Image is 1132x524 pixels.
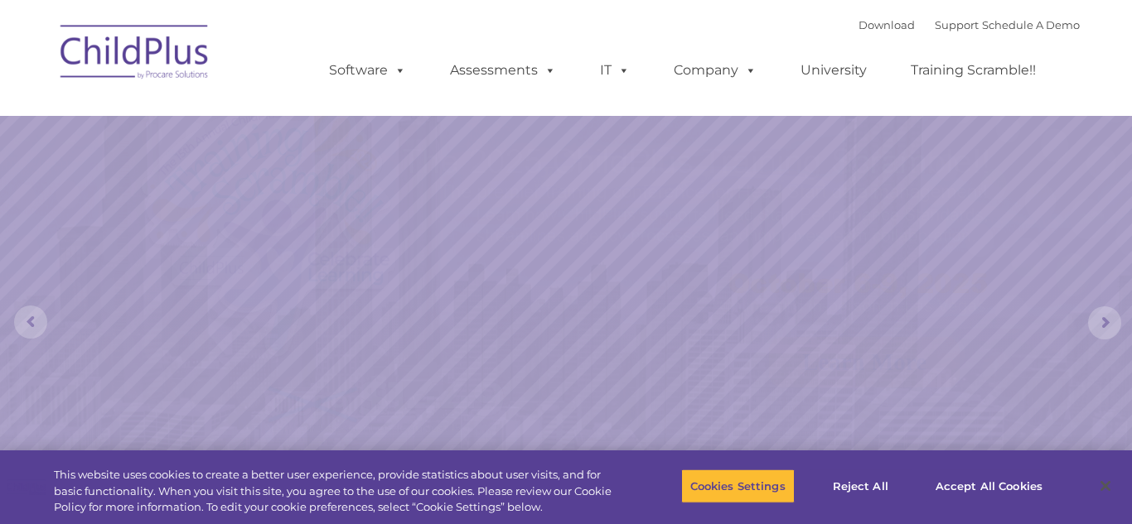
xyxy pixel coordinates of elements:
a: Schedule A Demo [982,18,1080,31]
a: Assessments [433,54,573,87]
a: IT [583,54,646,87]
button: Reject All [809,469,912,503]
span: Last name [230,109,281,122]
img: ChildPlus by Procare Solutions [52,13,218,96]
a: Support [935,18,979,31]
a: Training Scramble!! [894,54,1052,87]
font: | [859,18,1080,31]
a: Download [859,18,915,31]
span: Phone number [230,177,301,190]
button: Accept All Cookies [926,469,1052,503]
a: Learn More [769,337,960,387]
a: Software [312,54,423,87]
a: Company [657,54,773,87]
button: Close [1087,468,1124,504]
div: This website uses cookies to create a better user experience, provide statistics about user visit... [54,467,622,516]
a: University [784,54,883,87]
button: Cookies Settings [681,469,795,503]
